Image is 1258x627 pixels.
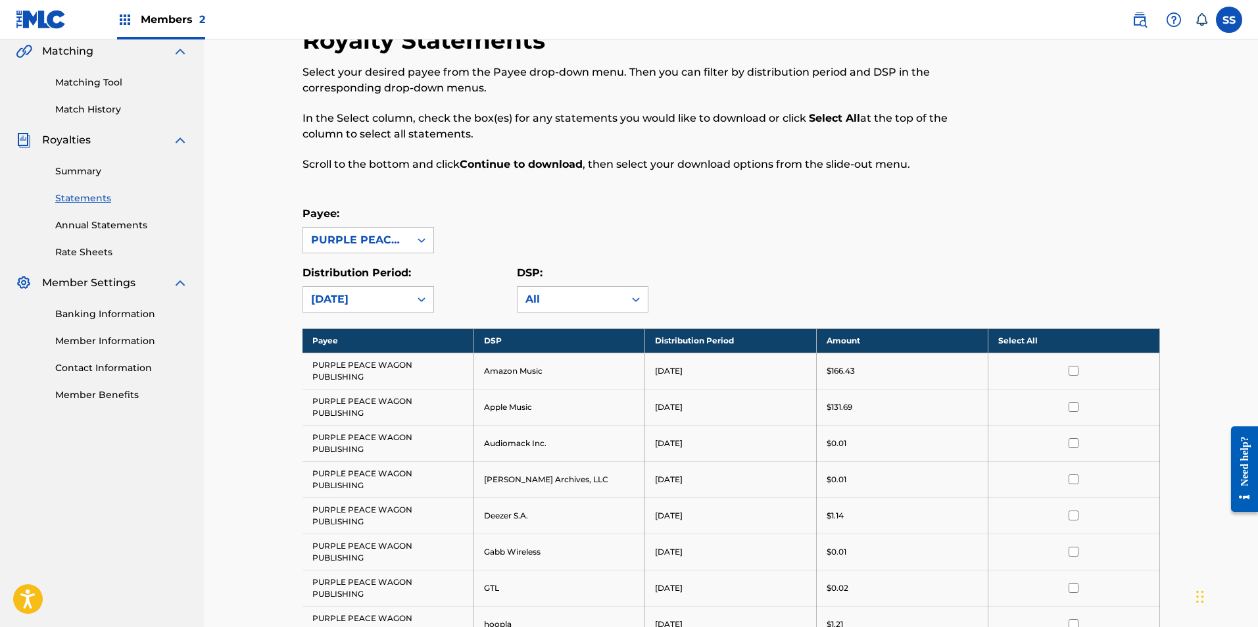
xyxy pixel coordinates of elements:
label: Payee: [302,207,339,220]
a: Matching Tool [55,76,188,89]
p: Select your desired payee from the Payee drop-down menu. Then you can filter by distribution peri... [302,64,963,96]
td: Apple Music [473,389,645,425]
div: PURPLE PEACE WAGON PUBLISHING [311,232,402,248]
label: DSP: [517,266,543,279]
td: [DATE] [645,497,817,534]
h2: Royalty Statements [302,26,552,55]
a: Member Information [55,334,188,348]
div: Notifications [1195,13,1208,26]
span: Member Settings [42,275,135,291]
td: Deezer S.A. [473,497,645,534]
td: [DATE] [645,389,817,425]
a: Summary [55,164,188,178]
a: Match History [55,103,188,116]
div: Drag [1196,577,1204,616]
a: Rate Sheets [55,245,188,259]
img: MLC Logo [16,10,66,29]
p: In the Select column, check the box(es) for any statements you would like to download or click at... [302,111,963,142]
td: [DATE] [645,353,817,389]
td: [DATE] [645,461,817,497]
td: Gabb Wireless [473,534,645,570]
span: Matching [42,43,93,59]
td: [DATE] [645,534,817,570]
p: $131.69 [827,401,852,413]
p: $0.01 [827,546,846,558]
span: 2 [199,13,205,26]
td: [DATE] [645,425,817,461]
th: Payee [302,328,474,353]
label: Distribution Period: [302,266,411,279]
strong: Continue to download [460,158,583,170]
p: $166.43 [827,365,855,377]
td: PURPLE PEACE WAGON PUBLISHING [302,570,474,606]
td: PURPLE PEACE WAGON PUBLISHING [302,497,474,534]
img: help [1166,12,1182,28]
p: $0.02 [827,582,848,594]
p: Scroll to the bottom and click , then select your download options from the slide-out menu. [302,157,963,172]
div: All [525,291,616,307]
a: Statements [55,191,188,205]
a: Annual Statements [55,218,188,232]
td: Amazon Music [473,353,645,389]
a: Member Benefits [55,388,188,402]
img: expand [172,132,188,148]
td: PURPLE PEACE WAGON PUBLISHING [302,389,474,425]
a: Contact Information [55,361,188,375]
img: search [1132,12,1148,28]
td: [PERSON_NAME] Archives, LLC [473,461,645,497]
td: PURPLE PEACE WAGON PUBLISHING [302,461,474,497]
td: PURPLE PEACE WAGON PUBLISHING [302,425,474,461]
div: Help [1161,7,1187,33]
img: Matching [16,43,32,59]
img: expand [172,43,188,59]
p: $0.01 [827,438,846,449]
p: $1.14 [827,510,844,522]
td: Audiomack Inc. [473,425,645,461]
img: Royalties [16,132,32,148]
a: Public Search [1126,7,1153,33]
th: Select All [988,328,1159,353]
td: PURPLE PEACE WAGON PUBLISHING [302,353,474,389]
span: Royalties [42,132,91,148]
p: $0.01 [827,474,846,486]
div: User Menu [1216,7,1242,33]
th: Amount [817,328,988,353]
td: GTL [473,570,645,606]
a: Banking Information [55,307,188,321]
div: [DATE] [311,291,402,307]
td: PURPLE PEACE WAGON PUBLISHING [302,534,474,570]
strong: Select All [809,112,860,124]
img: expand [172,275,188,291]
span: Members [141,12,205,27]
th: Distribution Period [645,328,817,353]
iframe: Chat Widget [1192,564,1258,627]
th: DSP [473,328,645,353]
iframe: Resource Center [1221,416,1258,522]
img: Member Settings [16,275,32,291]
img: Top Rightsholders [117,12,133,28]
td: [DATE] [645,570,817,606]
